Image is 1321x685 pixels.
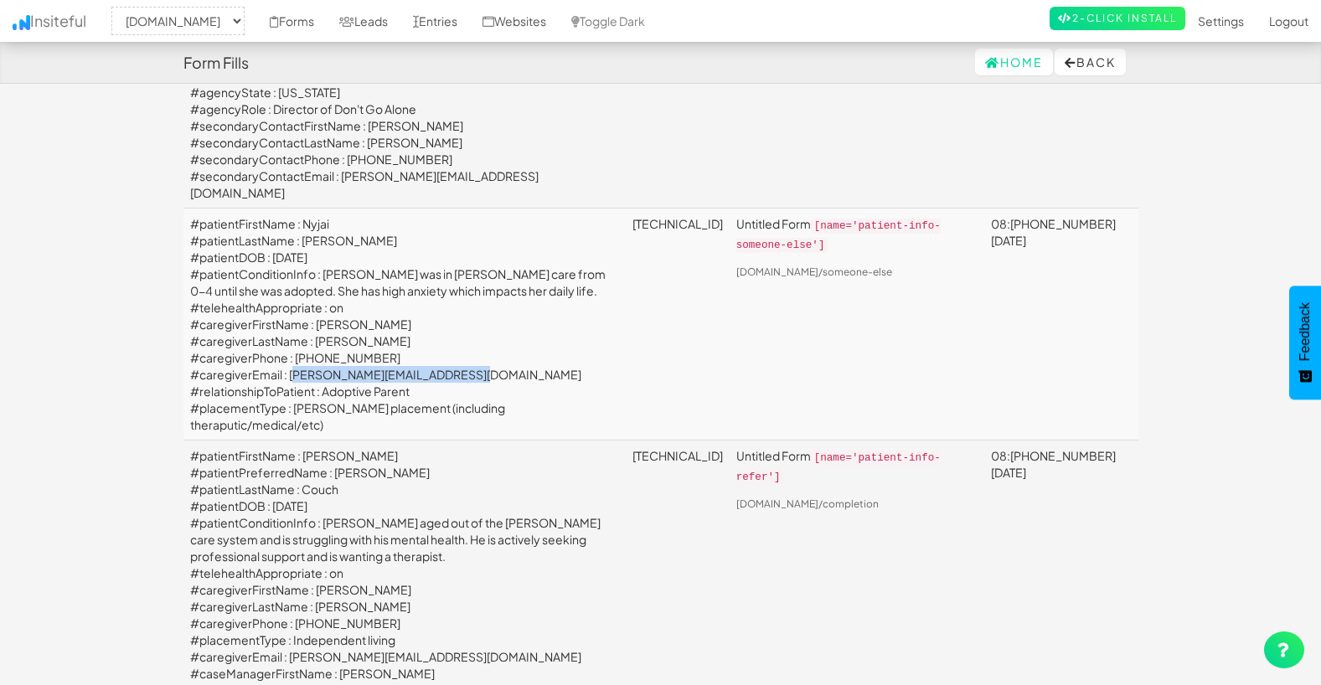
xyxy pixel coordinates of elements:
a: Home [975,49,1053,75]
h4: Form Fills [183,54,249,71]
button: Feedback - Show survey [1289,286,1321,399]
button: Back [1055,49,1126,75]
code: [name='patient-info-refer'] [736,451,941,485]
a: [DOMAIN_NAME]/completion [736,497,879,510]
td: #patientFirstName : Nyjai #patientLastName : [PERSON_NAME] #patientDOB : [DATE] #patientCondition... [183,209,626,440]
a: [TECHNICAL_ID] [632,216,723,231]
p: Untitled Form [736,215,978,254]
p: Untitled Form [736,447,978,486]
td: 08:[PHONE_NUMBER][DATE] [984,209,1138,440]
a: [DOMAIN_NAME]/someone-else [736,265,892,278]
code: [name='patient-info-someone-else'] [736,219,941,253]
a: 2-Click Install [1050,7,1185,30]
a: [TECHNICAL_ID] [632,448,723,463]
img: icon.png [13,15,30,30]
span: Feedback [1298,302,1313,361]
